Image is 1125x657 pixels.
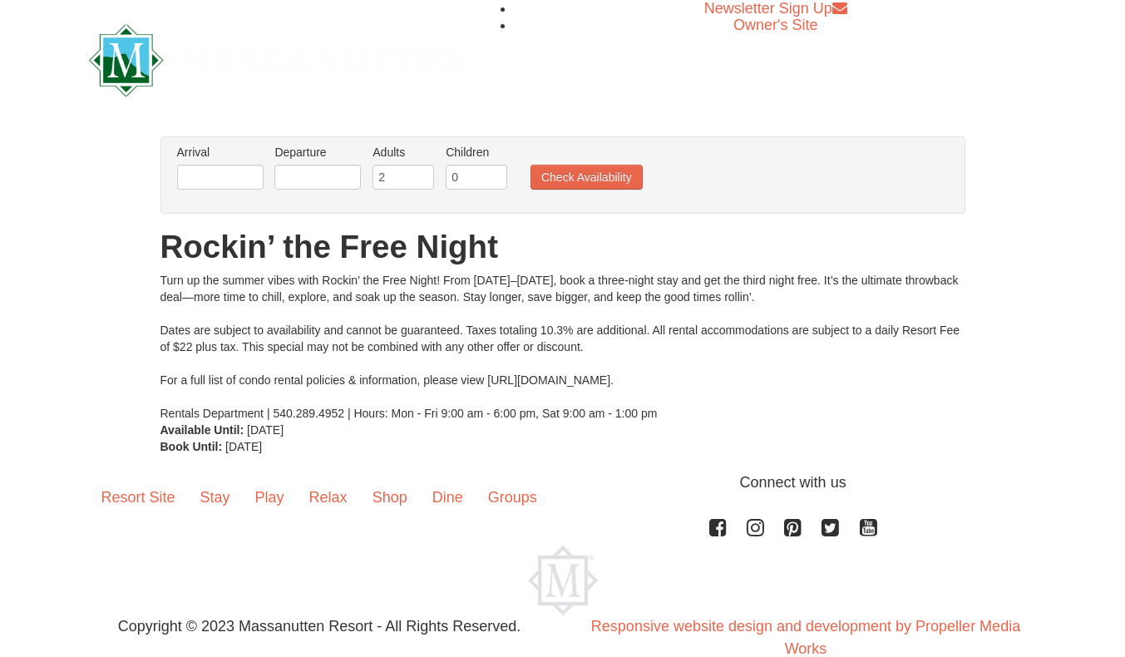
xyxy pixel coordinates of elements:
button: Check Availability [530,165,643,190]
p: Copyright © 2023 Massanutten Resort - All Rights Reserved. [76,615,563,638]
a: Responsive website design and development by Propeller Media Works [591,618,1020,657]
a: Shop [360,472,420,523]
p: Connect with us [89,472,1037,494]
a: Stay [188,472,243,523]
h1: Rockin’ the Free Night [160,230,965,264]
img: Massanutten Resort Logo [89,24,470,96]
a: Owner's Site [733,17,817,33]
img: Massanutten Resort Logo [528,546,598,615]
div: Turn up the summer vibes with Rockin’ the Free Night! From [DATE]–[DATE], book a three-night stay... [160,272,965,422]
a: Dine [420,472,476,523]
a: Play [243,472,297,523]
strong: Book Until: [160,440,223,453]
span: [DATE] [225,440,262,453]
a: Resort Site [89,472,188,523]
a: Relax [297,472,360,523]
a: Massanutten Resort [89,38,470,77]
a: Groups [476,472,550,523]
label: Departure [274,144,361,161]
strong: Available Until: [160,423,244,437]
label: Children [446,144,507,161]
label: Arrival [177,144,264,161]
label: Adults [373,144,434,161]
span: [DATE] [247,423,284,437]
